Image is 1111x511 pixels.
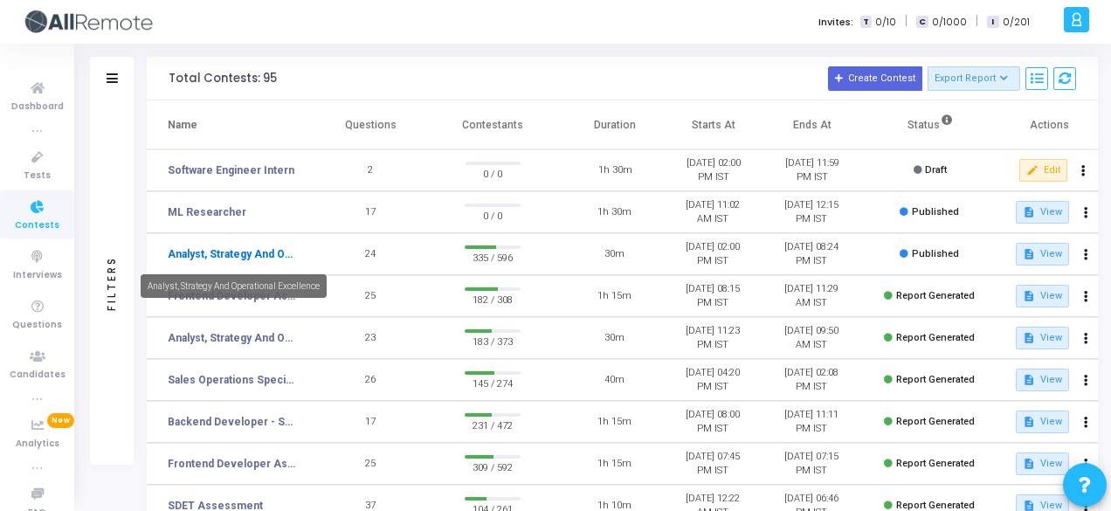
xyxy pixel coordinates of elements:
a: Sales Operations Specialist [168,372,297,388]
mat-icon: description [1023,290,1035,302]
span: Analytics [16,437,59,452]
th: Ends At [763,100,861,149]
span: Interviews [13,268,62,283]
span: Published [912,248,959,259]
td: 30m [565,233,664,275]
td: [DATE] 11:11 PM IST [762,401,860,443]
span: Report Generated [896,500,975,511]
span: 0/201 [1003,15,1030,30]
td: 17 [321,401,420,443]
td: 24 [321,233,420,275]
span: Questions [12,318,62,333]
span: 335 / 596 [465,249,521,266]
button: View [1016,411,1069,433]
span: Dashboard [11,100,64,114]
th: Duration [566,100,665,149]
td: 1h 15m [565,275,664,317]
span: Contests [15,218,59,233]
td: [DATE] 12:15 PM IST [762,191,860,233]
button: View [1016,285,1069,307]
button: Create Contest [828,66,922,91]
td: [DATE] 11:23 PM IST [664,317,763,359]
td: 2 [321,149,420,191]
td: [DATE] 04:20 PM IST [664,359,763,401]
span: 183 / 373 [465,333,521,350]
span: Report Generated [896,374,975,385]
span: Report Generated [896,290,975,301]
td: [DATE] 08:15 PM IST [664,275,763,317]
td: [DATE] 02:08 PM IST [762,359,860,401]
span: 145 / 274 [465,375,521,392]
button: View [1016,327,1069,349]
button: View [1016,201,1069,224]
button: View [1016,369,1069,391]
span: New [47,413,74,428]
div: Analyst, Strategy And Operational Excellence [141,274,327,298]
td: [DATE] 09:50 AM IST [762,317,860,359]
span: | [905,12,907,31]
a: Backend Developer - Skuad [168,414,297,430]
th: Name [147,100,321,149]
mat-icon: description [1023,374,1035,386]
th: Questions [321,100,420,149]
button: Export Report [928,66,1021,91]
td: 23 [321,317,420,359]
td: 40m [565,359,664,401]
a: Software Engineer Intern [168,162,294,178]
td: [DATE] 02:00 PM IST [664,233,763,275]
td: 25 [321,275,420,317]
mat-icon: description [1023,416,1035,428]
button: Edit [1019,159,1067,182]
a: ML Researcher [168,204,246,220]
span: Report Generated [896,332,975,343]
div: Filters [104,187,120,379]
a: Analyst, Strategy And Operational Excellence [168,246,297,262]
td: [DATE] 11:02 AM IST [664,191,763,233]
a: Frontend Developer Assessment [168,456,297,472]
span: T [860,16,872,29]
img: logo [22,4,153,39]
span: C [916,16,928,29]
th: Starts At [665,100,763,149]
td: 1h 15m [565,401,664,443]
span: 309 / 592 [465,459,521,476]
mat-icon: description [1023,206,1035,218]
span: 182 / 308 [465,291,521,308]
td: 17 [321,191,420,233]
td: 1h 30m [566,149,665,191]
div: Total Contests: 95 [169,72,277,86]
td: 1h 15m [565,443,664,485]
mat-icon: description [1023,332,1035,344]
td: 1h 30m [565,191,664,233]
th: Status [861,100,999,149]
span: | [976,12,978,31]
mat-icon: edit [1026,164,1039,176]
td: [DATE] 08:00 PM IST [664,401,763,443]
span: 0/10 [875,15,896,30]
span: 231 / 472 [465,417,521,434]
td: [DATE] 02:00 PM IST [665,149,763,191]
td: [DATE] 08:24 PM IST [762,233,860,275]
span: I [987,16,998,29]
span: 0 / 0 [466,165,521,183]
td: 26 [321,359,420,401]
td: [DATE] 11:29 AM IST [762,275,860,317]
td: 25 [321,443,420,485]
span: Tests [24,169,51,183]
button: View [1016,452,1069,475]
label: Invites: [818,15,853,30]
th: Contestants [420,100,566,149]
span: Report Generated [896,458,975,469]
td: 30m [565,317,664,359]
a: Analyst, Strategy And Operational Excellence [168,330,297,346]
td: [DATE] 07:15 PM IST [762,443,860,485]
th: Actions [999,100,1098,149]
mat-icon: description [1023,458,1035,470]
td: [DATE] 11:59 PM IST [763,149,861,191]
span: 0/1000 [932,15,967,30]
span: Published [912,206,959,218]
span: Report Generated [896,416,975,427]
button: View [1016,243,1069,266]
span: 0 / 0 [465,207,521,224]
td: [DATE] 07:45 PM IST [664,443,763,485]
